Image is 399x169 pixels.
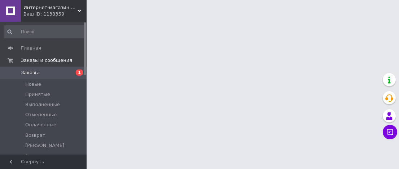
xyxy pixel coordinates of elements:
button: Чат с покупателем [383,125,397,139]
span: Интернет-магазин "Campstyle" [23,4,78,11]
span: Новые [25,81,41,88]
span: Заказы [21,69,39,76]
span: Главная [21,45,41,51]
span: Принятые [25,91,50,98]
div: Ваш ID: 1138359 [23,11,87,17]
span: Отмененные [25,111,57,118]
input: Поиск [4,25,85,38]
span: 1 [76,69,83,76]
span: Текущие отправки [25,152,72,159]
span: Выполненные [25,101,60,108]
span: Оплаченные [25,122,56,128]
span: Заказы и сообщения [21,57,72,64]
span: Возврат [25,132,45,139]
span: [PERSON_NAME] [25,142,64,149]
